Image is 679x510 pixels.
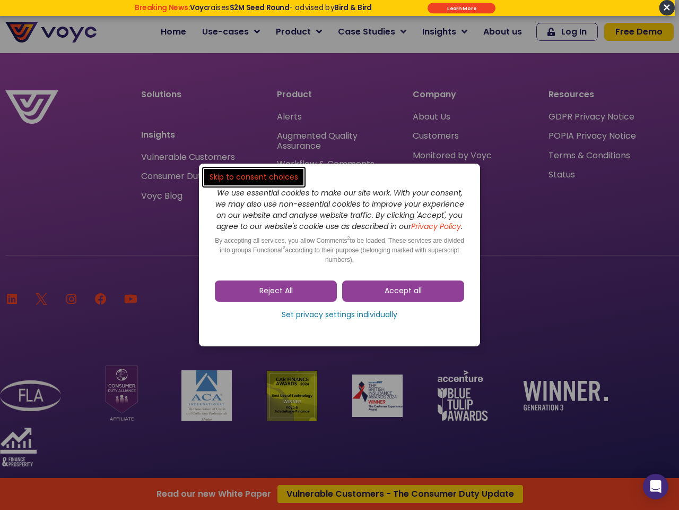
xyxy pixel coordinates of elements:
span: Set privacy settings individually [282,310,397,320]
i: We use essential cookies to make our site work. With your consent, we may also use non-essential ... [215,188,464,232]
a: Accept all [342,280,464,302]
span: By accepting all services, you allow Comments to be loaded. These services are divided into group... [215,237,464,263]
sup: 2 [282,245,285,250]
a: Skip to consent choices [204,169,303,185]
a: Reject All [215,280,337,302]
span: Reject All [259,286,293,296]
sup: 2 [347,235,350,241]
span: Phone [138,42,164,55]
span: Accept all [385,286,422,296]
span: Job title [138,86,174,98]
a: Set privacy settings individually [215,307,464,323]
a: Privacy Policy [411,221,461,232]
